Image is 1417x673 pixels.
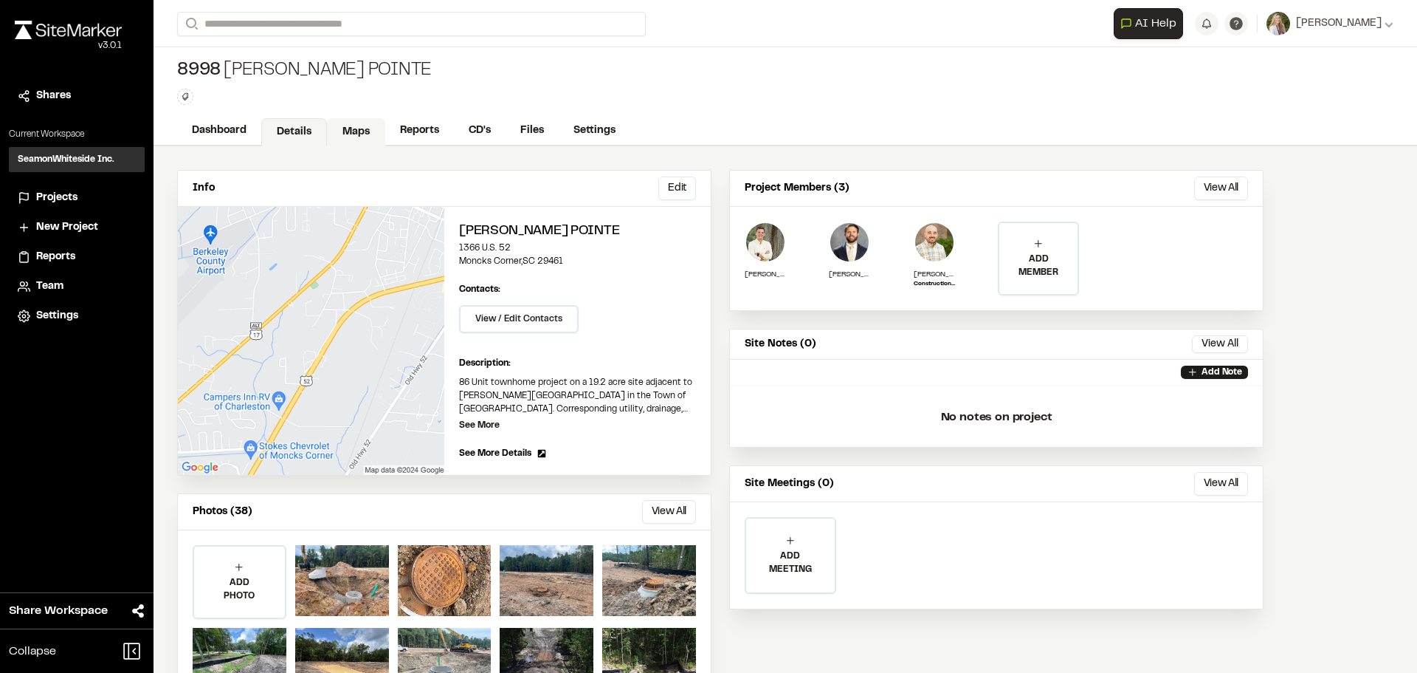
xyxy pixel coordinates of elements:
p: 86 Unit townhome project on a 19.2 acre site adjacent to [PERSON_NAME][GEOGRAPHIC_DATA] in the To... [459,376,696,416]
span: See More Details [459,447,531,460]
img: Douglas Jennings [829,222,870,263]
p: Project Members (3) [745,180,849,197]
button: Search [177,12,204,36]
a: Settings [559,117,630,145]
p: Info [193,180,215,197]
button: [PERSON_NAME] [1266,12,1393,35]
p: ADD MEMBER [999,253,1078,279]
img: Jake Wastler [745,222,786,263]
p: Construction Administration Field Representative [914,280,955,289]
button: View All [1192,335,1248,353]
p: Current Workspace [9,128,145,141]
button: Edit [658,177,696,200]
span: 8998 [177,59,221,83]
a: New Project [18,219,136,236]
button: View / Edit Contacts [459,305,579,333]
a: Details [261,118,327,146]
p: Site Notes (0) [745,336,816,352]
p: ADD PHOTO [194,576,285,603]
p: [PERSON_NAME] [914,269,955,280]
span: New Project [36,219,98,236]
div: Open AI Assistant [1114,8,1189,39]
span: AI Help [1135,15,1176,33]
span: Reports [36,249,75,265]
p: Photos (38) [193,504,252,520]
p: Contacts: [459,283,500,296]
p: ADD MEETING [746,550,835,576]
p: 1366 U.S. 52 [459,242,696,255]
img: rebrand.png [15,21,122,39]
a: Reports [18,249,136,265]
button: Edit Tags [177,89,193,105]
p: [PERSON_NAME] [745,269,786,280]
a: Maps [327,118,385,146]
p: Add Note [1201,366,1242,379]
a: Projects [18,190,136,206]
span: Collapse [9,643,56,660]
button: View All [1194,472,1248,496]
a: Shares [18,88,136,104]
p: See More [459,419,500,432]
h3: SeamonWhiteside Inc. [18,153,114,166]
p: Description: [459,357,696,370]
p: Site Meetings (0) [745,476,834,492]
div: [PERSON_NAME] Pointe [177,59,432,83]
a: CD's [454,117,506,145]
img: User [1266,12,1290,35]
img: Sinuhe Perez [914,222,955,263]
span: Projects [36,190,77,206]
button: View All [1194,177,1248,200]
span: Share Workspace [9,602,108,620]
span: Settings [36,308,78,324]
a: Team [18,279,136,295]
p: No notes on project [742,394,1251,441]
a: Files [506,117,559,145]
a: Reports [385,117,454,145]
p: Moncks Corner , SC 29461 [459,255,696,268]
a: Settings [18,308,136,324]
h2: [PERSON_NAME] Pointe [459,222,696,242]
a: Dashboard [177,117,261,145]
button: View All [642,500,696,524]
button: Open AI Assistant [1114,8,1183,39]
span: Team [36,279,63,295]
p: [PERSON_NAME] [829,269,870,280]
div: Oh geez...please don't... [15,39,122,52]
span: Shares [36,88,71,104]
span: [PERSON_NAME] [1296,16,1382,32]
